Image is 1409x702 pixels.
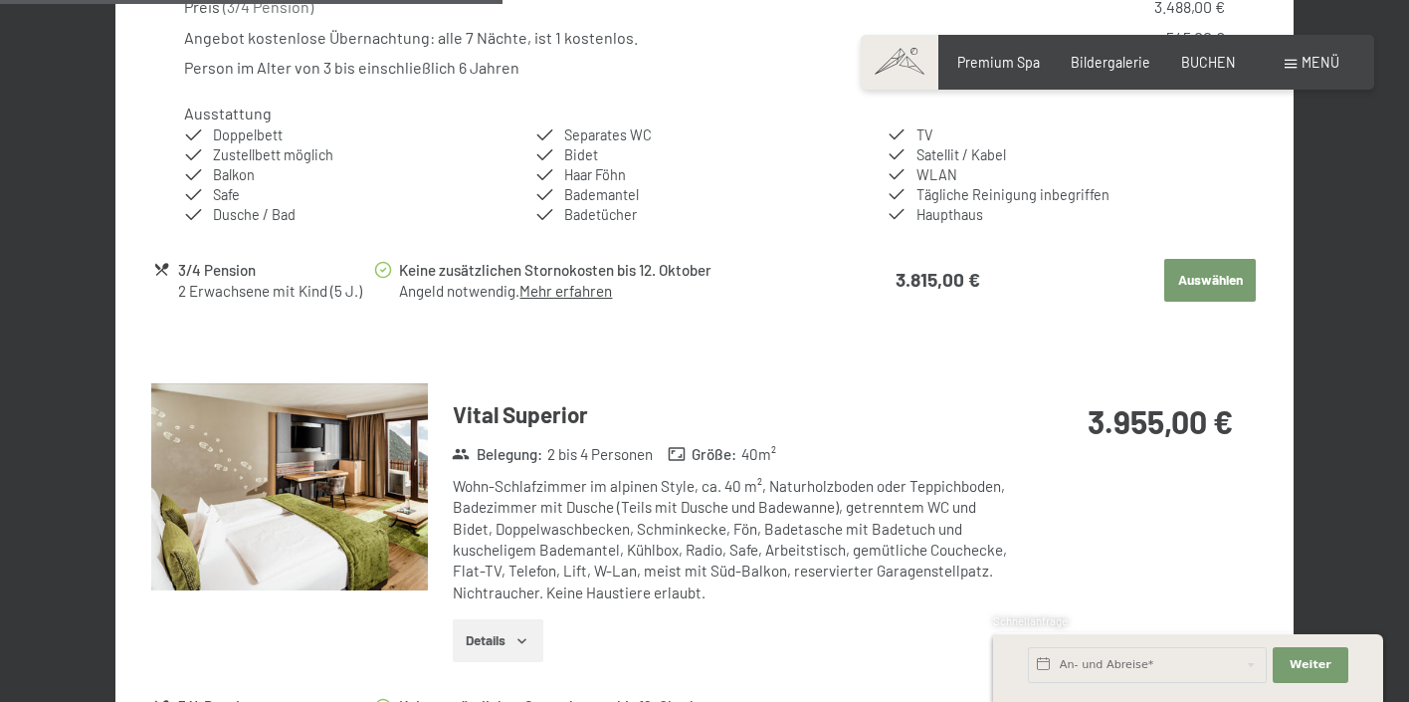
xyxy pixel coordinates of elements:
h3: Vital Superior [453,399,1009,430]
a: Premium Spa [957,54,1040,71]
span: Doppelbett [213,126,283,143]
span: Bidet [564,146,598,163]
h4: Ausstattung [184,104,272,122]
strong: 3.955,00 € [1088,402,1233,440]
div: Keine zusätzlichen Stornokosten bis 12. Oktober [399,259,813,282]
span: Tägliche Reinigung inbegriffen [916,186,1109,203]
span: Badetücher [564,206,637,223]
span: Satellit / Kabel [916,146,1006,163]
div: Wohn-Schlafzimmer im alpinen Style, ca. 40 m², Naturholzboden oder Teppichboden, Badezimmer mit D... [453,476,1009,603]
span: 40 m² [741,444,776,465]
div: Angeld notwendig. [399,281,813,302]
strong: Belegung : [452,444,542,465]
span: WLAN [916,166,957,183]
div: -545,00 € [1160,27,1225,49]
button: Weiter [1273,647,1348,683]
div: 2 Erwachsene mit Kind (5 J.) [178,281,372,302]
span: Weiter [1290,657,1331,673]
span: Bademantel [564,186,639,203]
div: 3/4 Pension [178,259,372,282]
strong: Größe : [668,444,737,465]
span: Haupthaus [916,206,983,223]
span: Dusche / Bad [213,206,296,223]
div: Angebot kostenlose Übernachtung: alle 7 Nächte, ist 1 kostenlos. [184,27,638,49]
strong: 3.815,00 € [896,268,980,291]
span: Safe [213,186,240,203]
span: 2 bis 4 Personen [547,444,653,465]
span: Zustellbett möglich [213,146,333,163]
span: Schnellanfrage [993,614,1068,627]
span: Haar Föhn [564,166,626,183]
a: Mehr erfahren [519,282,612,300]
a: Bildergalerie [1071,54,1150,71]
span: TV [916,126,932,143]
button: Auswählen [1164,259,1256,303]
button: Details [453,619,543,663]
a: BUCHEN [1181,54,1236,71]
img: mss_renderimg.php [151,383,428,591]
span: Separates WC [564,126,652,143]
span: Balkon [213,166,255,183]
span: Menü [1302,54,1339,71]
div: Person im Alter von 3 bis einschließlich 6 Jahren [184,57,519,79]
